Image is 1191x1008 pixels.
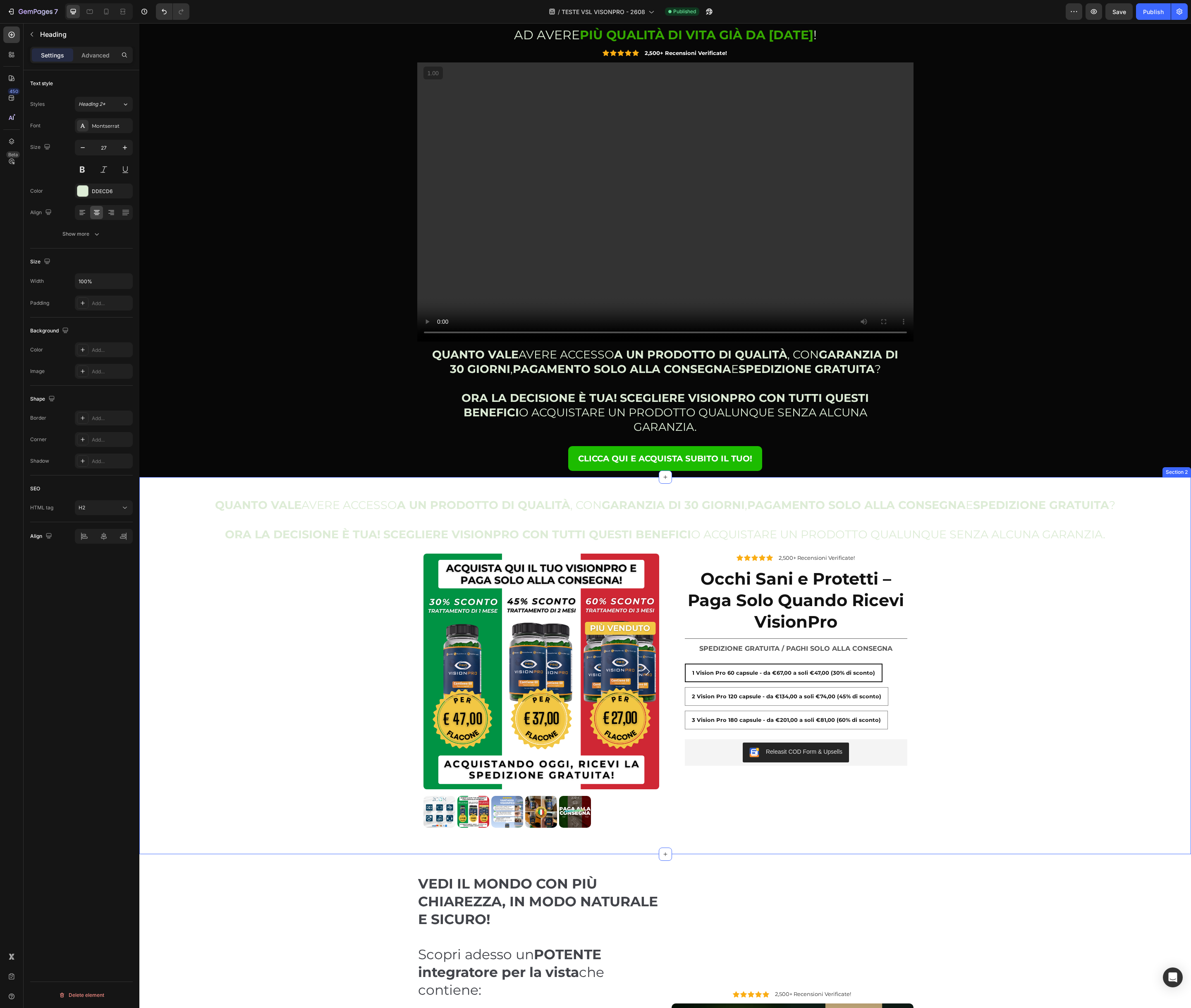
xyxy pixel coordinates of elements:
[279,852,519,904] strong: VEDI IL MONDO CON PIÙ CHIAREZZA, IN MODO NATURALE E SICURO!
[553,646,736,653] span: 1 Vision Pro 60 capsule - da €67,00 a soli €47,00 (30% di sconto)
[156,3,189,20] div: Undo/Redo
[30,227,133,241] button: Show more
[278,39,774,318] video: Video
[30,414,46,422] div: Border
[59,990,104,1000] div: Delete element
[86,504,241,518] strong: ORA LA DECISIONE È TUA!
[1143,7,1164,16] div: Publish
[41,51,64,60] p: Settings
[92,300,131,307] div: Add...
[627,724,703,733] div: Releasit COD Form & Upsells
[30,100,45,108] div: Styles
[834,475,970,489] strong: SPEDIZIONE GRATUITA
[13,474,1038,519] h2: AVERE ACCESSO , CON , E ? O ACQUISTARE UN PRODOTTO QUALUNQUE SENZA ALCUNA GARANZIA.
[636,967,712,975] p: 2,500+ Recensioni Verificate!
[562,7,645,16] span: TESTE VSL VISONPRO - 2608
[462,475,605,489] strong: GARANZIA DI 30 GIORNI
[54,7,58,17] p: 7
[293,325,379,338] strong: QUANTO VALE
[1163,967,1183,987] div: Open Intercom Messenger
[546,621,767,630] p: SPEDIZIONE GRATUITA / PAGHI SOLO ALLA CONSEGNA
[30,325,70,337] div: Background
[30,122,41,129] div: Font
[30,187,43,195] div: Color
[30,368,45,375] div: Image
[92,458,131,465] div: Add...
[92,346,131,354] div: Add...
[30,207,53,218] div: Align
[610,724,620,734] img: CKKYs5695_ICEAE=.webp
[324,368,730,396] strong: SCEGLIERE VISIONPRO CON TUTTI QUESTI BENEFICI
[429,423,623,448] a: CLICCA QUI E ACQUISTA SUBITO IL TUO!
[552,670,742,676] span: 2 Vision Pro 120 capsule - da €134,00 a soli €74,00 (45% di sconto)
[1105,3,1133,20] button: Save
[92,368,131,375] div: Add...
[79,504,85,511] span: H2
[258,475,431,489] strong: A UN PRODOTTO DI QUALITÀ
[81,51,110,60] p: Advanced
[552,693,741,700] span: 3 Vision Pro 180 capsule - da €201,00 a soli €81,00 (60% di sconto)
[92,436,131,444] div: Add...
[439,430,613,440] strong: CLICCA QUI E ACQUISTA SUBITO IL TUO!
[30,277,44,285] div: Width
[75,500,133,515] button: H2
[75,274,132,289] input: Auto
[76,475,162,489] strong: QUANTO VALE
[558,7,560,16] span: /
[62,230,101,238] div: Show more
[503,643,513,653] button: Carousel Next Arrow
[30,531,54,542] div: Align
[373,339,592,353] strong: PAGAMENTO SOLO ALLA CONSEGNA
[92,122,131,130] div: Montserrat
[545,544,768,610] h1: Occhi Sani e Protetti – Paga Solo Quando Ricevi VisionPro
[639,531,715,538] p: 2,500+ Recensioni Verificate!
[30,457,49,465] div: Shadow
[30,142,52,153] div: Size
[1136,3,1171,20] button: Publish
[1025,445,1050,453] div: Section 2
[8,88,20,95] div: 450
[505,26,588,33] strong: 2,500+ Recensioni Verificate!
[30,80,53,87] div: Text style
[30,504,53,511] div: HTML tag
[30,256,52,268] div: Size
[3,3,62,20] button: 7
[291,323,761,412] h2: AVERE ACCESSO , CON , E ? O ACQUISTARE UN PRODOTTO QUALUNQUE SENZA ALCUNA GARANZIA.
[30,346,43,354] div: Color
[92,188,131,195] div: DDECD6
[599,339,735,353] strong: SPEDIZIONE GRATUITA
[1112,8,1126,15] span: Save
[75,97,133,112] button: Heading 2*
[322,368,478,382] strong: ORA LA DECISIONE È TUA!
[92,415,131,422] div: Add...
[30,394,57,405] div: Shape
[139,23,1191,1008] iframe: Design area
[30,436,47,443] div: Corner
[673,8,696,15] span: Published
[30,485,40,492] div: SEO
[475,325,648,338] strong: A UN PRODOTTO DI QUALITÀ
[40,29,129,39] p: Heading
[603,719,710,739] button: Releasit COD Form & Upsells
[6,151,20,158] div: Beta
[30,299,49,307] div: Padding
[244,504,552,518] strong: SCEGLIERE VISIONPRO CON TUTTI QUESTI BENEFICI
[608,475,826,489] strong: PAGAMENTO SOLO ALLA CONSEGNA
[30,989,133,1002] button: Delete element
[79,100,105,108] span: Heading 2*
